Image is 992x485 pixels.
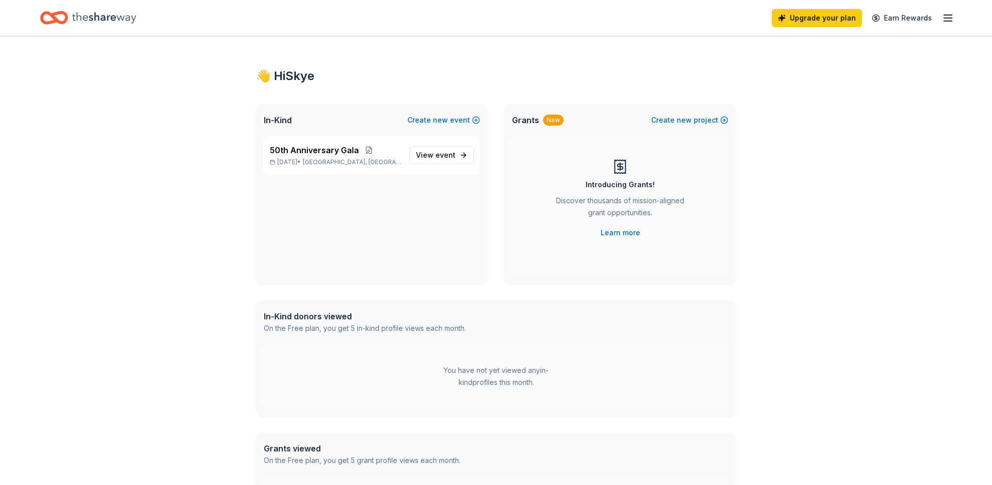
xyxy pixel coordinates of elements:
a: Earn Rewards [866,9,938,27]
span: new [677,114,692,126]
div: 👋 Hi Skye [256,68,736,84]
span: View [416,149,455,161]
div: Grants viewed [264,442,460,454]
a: Home [40,6,136,30]
a: Upgrade your plan [772,9,862,27]
div: You have not yet viewed any in-kind profiles this month. [433,364,559,388]
a: View event [409,146,474,164]
span: In-Kind [264,114,292,126]
div: Introducing Grants! [586,179,655,191]
span: 50th Anniversary Gala [270,144,359,156]
span: [GEOGRAPHIC_DATA], [GEOGRAPHIC_DATA] [303,158,401,166]
span: event [435,151,455,159]
span: Grants [512,114,539,126]
div: New [543,115,564,126]
p: [DATE] • [270,158,401,166]
a: Learn more [601,227,640,239]
div: Discover thousands of mission-aligned grant opportunities. [552,195,688,223]
div: On the Free plan, you get 5 in-kind profile views each month. [264,322,466,334]
div: On the Free plan, you get 5 grant profile views each month. [264,454,460,466]
span: new [433,114,448,126]
div: In-Kind donors viewed [264,310,466,322]
button: Createnewevent [407,114,480,126]
button: Createnewproject [651,114,728,126]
